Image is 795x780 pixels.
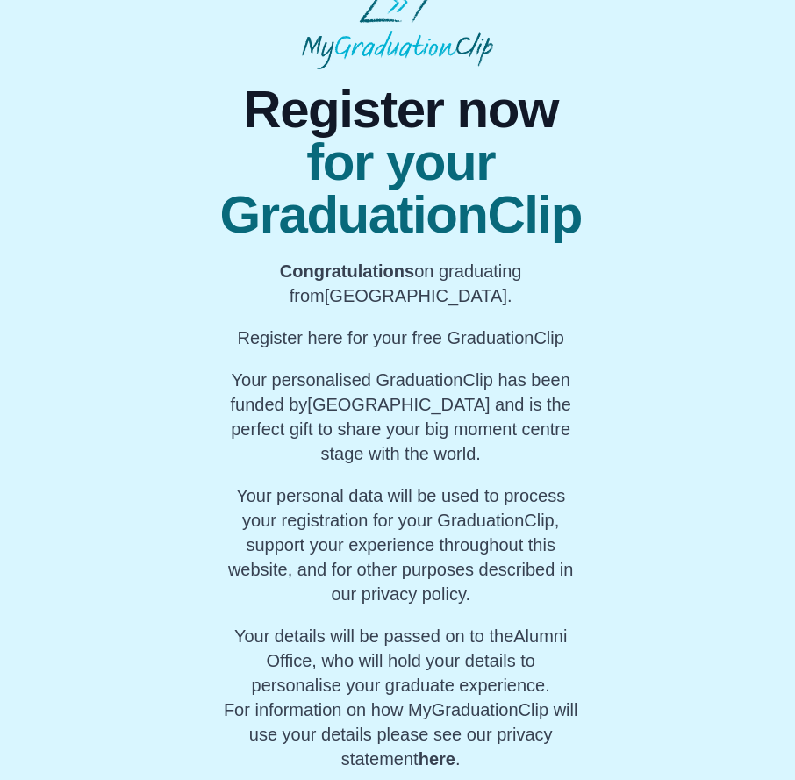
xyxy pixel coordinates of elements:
span: for your GraduationClip [220,136,582,241]
span: Register now [220,83,582,136]
p: Register here for your free GraduationClip [220,326,582,350]
span: Your details will be passed on to the , who will hold your details to personalise your graduate e... [234,626,568,695]
a: here [419,749,455,769]
span: For information on how MyGraduationClip will use your details please see our privacy statement . [224,626,578,769]
p: Your personalised GraduationClip has been funded by [GEOGRAPHIC_DATA] and is the perfect gift to ... [220,368,582,466]
p: on graduating from [GEOGRAPHIC_DATA]. [220,259,582,308]
p: Your personal data will be used to process your registration for your GraduationClip, support you... [220,483,582,606]
b: Congratulations [280,261,414,281]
